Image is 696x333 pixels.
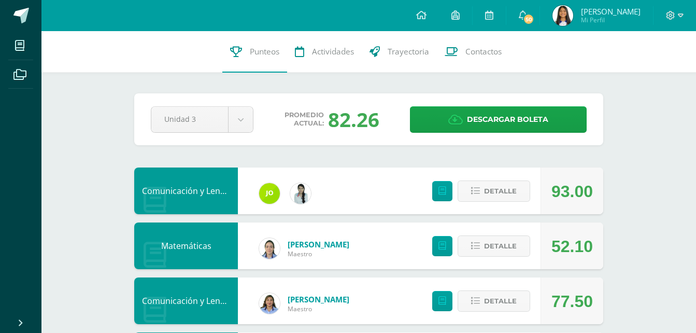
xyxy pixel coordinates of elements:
span: Descargar boleta [467,107,548,132]
span: Mi Perfil [581,16,641,24]
a: Unidad 3 [151,107,253,132]
div: Matemáticas [134,223,238,269]
a: Actividades [287,31,362,73]
span: [PERSON_NAME] [581,6,641,17]
span: Detalle [484,237,517,256]
a: [PERSON_NAME] [288,239,349,249]
button: Detalle [458,235,530,257]
a: Punteos [222,31,287,73]
a: Descargar boleta [410,106,587,133]
img: d5f85972cab0d57661bd544f50574cc9.png [259,293,280,314]
img: 937d777aa527c70189f9fb3facc5f1f6.png [290,183,311,204]
img: c873000715c37a947182d8950bd14775.png [552,5,573,26]
span: Punteos [250,46,279,57]
span: Promedio actual: [285,111,324,128]
div: Comunicación y Lenguaje Idioma Español [134,277,238,324]
span: Contactos [465,46,502,57]
div: 93.00 [551,168,593,215]
span: Actividades [312,46,354,57]
img: 564a5008c949b7a933dbd60b14cd9c11.png [259,238,280,259]
a: [PERSON_NAME] [288,294,349,304]
span: 50 [523,13,534,25]
button: Detalle [458,290,530,312]
div: 52.10 [551,223,593,270]
span: Maestro [288,249,349,258]
div: 82.26 [328,106,379,133]
span: Unidad 3 [164,107,215,131]
img: 79eb5cb28572fb7ebe1e28c28929b0fa.png [259,183,280,204]
div: Comunicación y Lenguaje, Idioma Extranjero [134,168,238,214]
span: Detalle [484,292,517,311]
div: 77.50 [551,278,593,325]
span: Trayectoria [388,46,429,57]
button: Detalle [458,181,530,202]
span: Detalle [484,182,517,201]
a: Trayectoria [362,31,437,73]
span: Maestro [288,304,349,313]
a: Contactos [437,31,509,73]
